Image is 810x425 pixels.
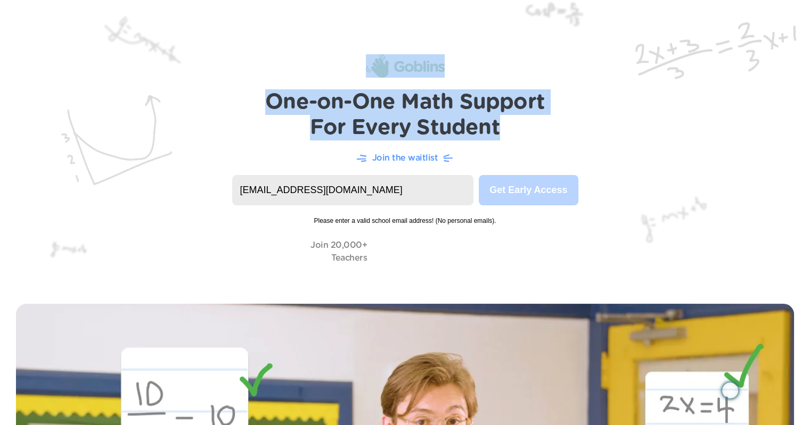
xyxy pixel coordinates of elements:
input: name@yourschool.org [232,175,474,205]
button: Get Early Access [479,175,578,205]
h1: One-on-One Math Support For Every Student [265,89,545,140]
p: Join 20,000+ Teachers [310,239,367,264]
p: Join the waitlist [372,152,438,164]
span: Please enter a valid school email address! (No personal emails). [232,205,578,226]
